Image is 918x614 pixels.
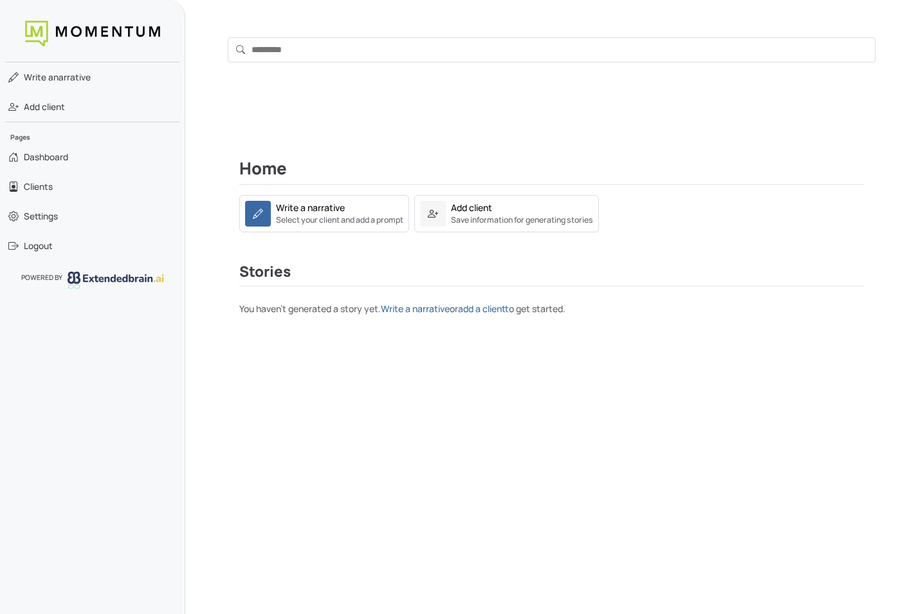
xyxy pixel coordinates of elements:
span: Logout [24,239,53,252]
span: narrative [24,71,91,84]
a: Add clientSave information for generating stories [414,195,599,232]
a: Write a narrativeSelect your client and add a prompt [239,195,409,232]
a: Write a narrative [381,302,450,315]
div: Write a narrative [276,201,345,214]
h3: Stories [239,263,864,286]
small: Select your client and add a prompt [276,214,403,226]
span: Dashboard [24,151,68,163]
span: Add client [24,100,65,113]
span: Settings [24,210,58,223]
h2: Home [239,159,864,185]
a: Add clientSave information for generating stories [414,206,599,218]
span: Clients [24,180,53,193]
p: You haven't generated a story yet. or to get started. [239,302,864,315]
a: Write a narrativeSelect your client and add a prompt [239,206,409,218]
a: add a client [458,302,509,315]
div: Add client [451,201,492,214]
img: logo [68,272,164,288]
span: Write a [24,71,53,83]
small: Save information for generating stories [451,214,593,226]
img: logo [25,21,160,46]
